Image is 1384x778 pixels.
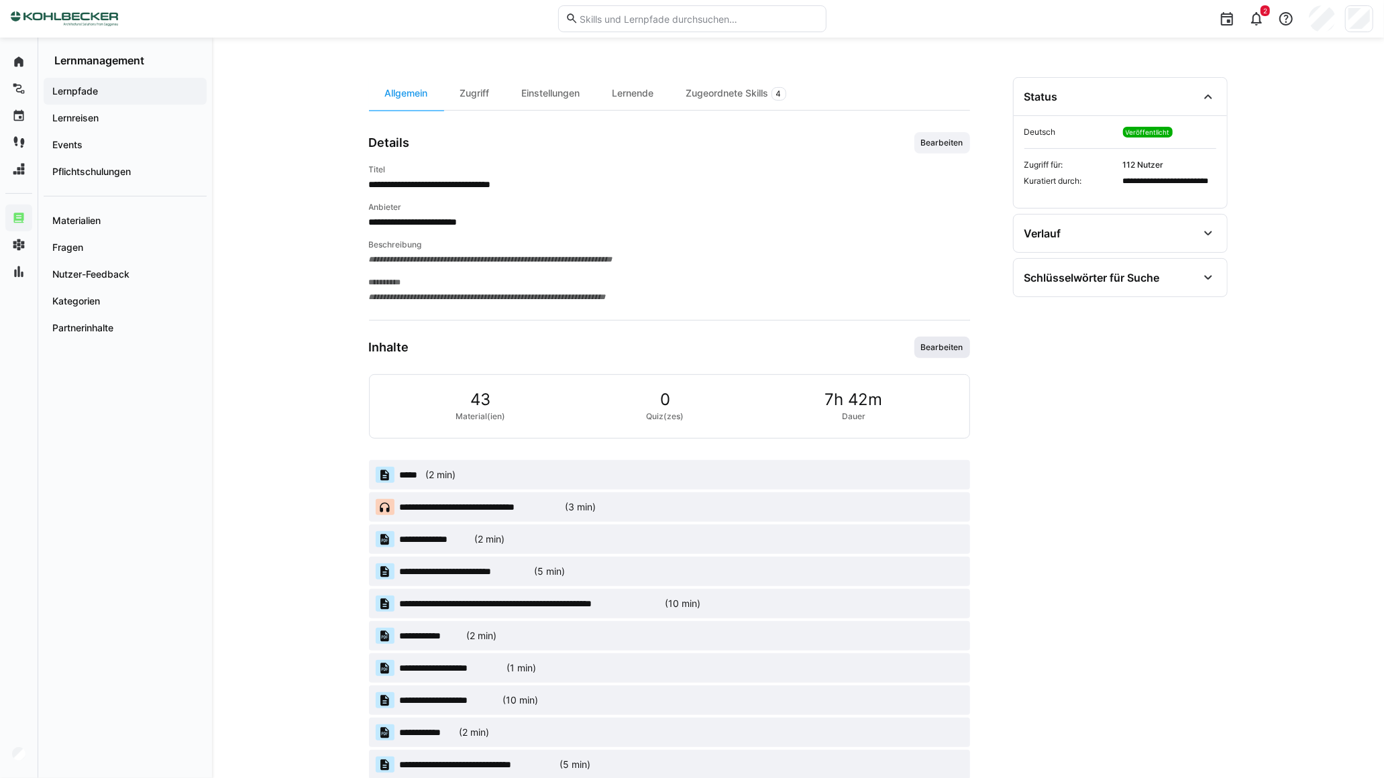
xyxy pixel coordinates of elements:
[1263,7,1267,15] span: 2
[825,391,883,408] span: 7h 42m
[1123,160,1216,170] span: 112 Nutzer
[647,411,684,422] span: Quiz(zes)
[1024,176,1118,197] span: Kuratiert durch:
[565,500,596,514] div: (3 min)
[534,565,565,578] div: (5 min)
[1024,227,1061,240] div: Verlauf
[506,77,596,110] div: Einstellungen
[459,726,489,739] div: (2 min)
[1024,271,1160,284] div: Schlüsselwörter für Suche
[560,758,590,771] div: (5 min)
[665,597,700,610] div: (10 min)
[1024,90,1058,103] div: Status
[369,239,970,250] h4: Beschreibung
[920,342,965,353] span: Bearbeiten
[425,468,456,482] div: (2 min)
[444,77,506,110] div: Zugriff
[1024,160,1118,170] span: Zugriff für:
[914,132,970,154] button: Bearbeiten
[776,89,782,99] span: 4
[596,77,670,110] div: Lernende
[369,202,970,213] h4: Anbieter
[578,13,818,25] input: Skills und Lernpfade durchsuchen…
[842,411,865,422] span: Dauer
[471,391,491,408] span: 43
[914,337,970,358] button: Bearbeiten
[475,533,505,546] div: (2 min)
[456,411,506,422] span: Material(ien)
[507,661,536,675] div: (1 min)
[502,693,538,707] div: (10 min)
[369,77,444,110] div: Allgemein
[1024,127,1118,137] span: Deutsch
[369,135,410,150] h3: Details
[920,137,965,148] span: Bearbeiten
[1126,128,1170,136] span: Veröffentlicht
[466,629,496,643] div: (2 min)
[670,77,802,110] div: Zugeordnete Skills
[369,340,409,355] h3: Inhalte
[369,164,970,175] h4: Titel
[660,391,670,408] span: 0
